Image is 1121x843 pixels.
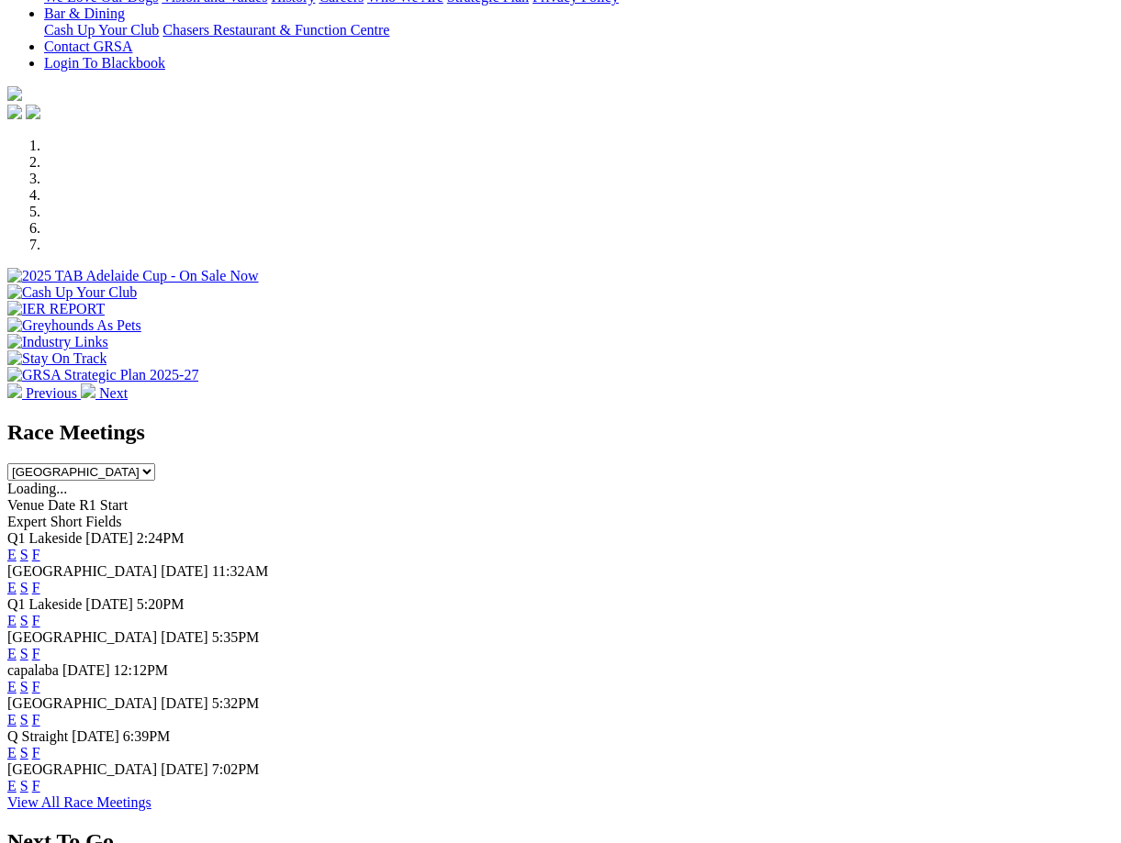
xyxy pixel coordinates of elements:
[44,22,159,38] a: Cash Up Your Club
[85,514,121,529] span: Fields
[20,547,28,562] a: S
[7,547,17,562] a: E
[81,385,128,401] a: Next
[32,679,40,694] a: F
[7,794,151,810] a: View All Race Meetings
[212,563,269,579] span: 11:32AM
[20,778,28,793] a: S
[212,695,260,711] span: 5:32PM
[99,385,128,401] span: Next
[7,613,17,628] a: E
[7,317,141,334] img: Greyhounds As Pets
[212,761,260,777] span: 7:02PM
[44,55,165,71] a: Login To Blackbook
[137,596,185,612] span: 5:20PM
[7,761,157,777] span: [GEOGRAPHIC_DATA]
[7,420,1114,445] h2: Race Meetings
[7,497,44,513] span: Venue
[20,646,28,661] a: S
[50,514,83,529] span: Short
[7,514,47,529] span: Expert
[32,778,40,793] a: F
[85,530,133,546] span: [DATE]
[32,613,40,628] a: F
[26,385,77,401] span: Previous
[44,6,125,21] a: Bar & Dining
[79,497,128,513] span: R1 Start
[7,385,81,401] a: Previous
[20,613,28,628] a: S
[114,662,169,678] span: 12:12PM
[20,745,28,760] a: S
[7,662,59,678] span: capalaba
[32,745,40,760] a: F
[7,301,105,317] img: IER REPORT
[7,580,17,595] a: E
[7,367,198,383] img: GRSA Strategic Plan 2025-27
[72,728,119,744] span: [DATE]
[7,728,68,744] span: Q Straight
[161,563,208,579] span: [DATE]
[32,646,40,661] a: F
[7,481,67,496] span: Loading...
[137,530,185,546] span: 2:24PM
[20,580,28,595] a: S
[7,695,157,711] span: [GEOGRAPHIC_DATA]
[7,563,157,579] span: [GEOGRAPHIC_DATA]
[7,350,106,367] img: Stay On Track
[161,761,208,777] span: [DATE]
[26,105,40,119] img: twitter.svg
[7,86,22,101] img: logo-grsa-white.png
[7,745,17,760] a: E
[44,22,1114,39] div: Bar & Dining
[7,778,17,793] a: E
[7,712,17,727] a: E
[85,596,133,612] span: [DATE]
[44,39,132,54] a: Contact GRSA
[32,547,40,562] a: F
[163,22,389,38] a: Chasers Restaurant & Function Centre
[7,530,82,546] span: Q1 Lakeside
[7,105,22,119] img: facebook.svg
[20,712,28,727] a: S
[81,383,95,398] img: chevron-right-pager-white.svg
[161,695,208,711] span: [DATE]
[161,629,208,645] span: [DATE]
[32,712,40,727] a: F
[62,662,110,678] span: [DATE]
[32,580,40,595] a: F
[7,383,22,398] img: chevron-left-pager-white.svg
[123,728,171,744] span: 6:39PM
[20,679,28,694] a: S
[48,497,75,513] span: Date
[7,646,17,661] a: E
[7,334,108,350] img: Industry Links
[7,629,157,645] span: [GEOGRAPHIC_DATA]
[7,596,82,612] span: Q1 Lakeside
[7,284,137,301] img: Cash Up Your Club
[212,629,260,645] span: 5:35PM
[7,679,17,694] a: E
[7,268,259,284] img: 2025 TAB Adelaide Cup - On Sale Now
